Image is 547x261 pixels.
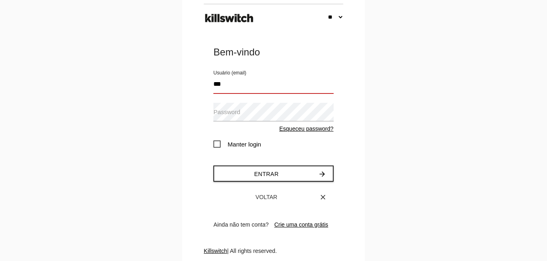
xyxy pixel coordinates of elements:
img: ks-logo-black-footer.png [203,11,255,25]
span: Manter login [213,139,261,149]
i: close [319,190,327,204]
span: Entrar [254,171,279,177]
i: arrow_forward [318,166,326,182]
a: Crie uma conta grátis [274,221,328,228]
button: Entrararrow_forward [213,166,333,182]
span: Voltar [255,194,277,200]
a: Esqueceu password? [279,125,334,132]
label: Password [213,108,240,117]
div: Bem-vindo [213,46,333,59]
span: Ainda não tem conta? [213,221,268,228]
label: Usuário (email) [213,69,246,76]
a: Killswitch [204,248,227,254]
